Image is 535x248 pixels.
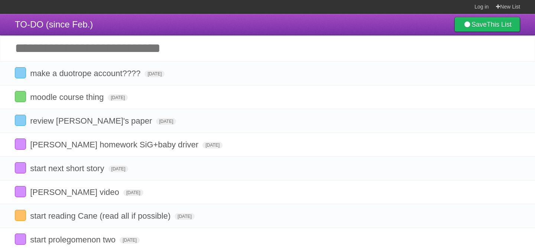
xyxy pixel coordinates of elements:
[15,19,93,29] span: TO-DO (since Feb.)
[156,118,176,125] span: [DATE]
[454,17,520,32] a: SaveThis List
[15,162,26,173] label: Done
[30,140,200,149] span: [PERSON_NAME] homework SiG+baby driver
[15,91,26,102] label: Done
[15,186,26,197] label: Done
[145,71,165,77] span: [DATE]
[15,67,26,78] label: Done
[175,213,195,220] span: [DATE]
[15,115,26,126] label: Done
[15,210,26,221] label: Done
[120,237,140,244] span: [DATE]
[108,166,129,172] span: [DATE]
[15,234,26,245] label: Done
[487,21,512,28] b: This List
[15,138,26,150] label: Done
[123,189,143,196] span: [DATE]
[108,94,128,101] span: [DATE]
[30,187,121,197] span: [PERSON_NAME] video
[30,211,172,221] span: start reading Cane (read all if possible)
[30,116,154,125] span: review [PERSON_NAME]'s paper
[30,92,106,102] span: moodle course thing
[30,235,117,244] span: start prolegomenon two
[202,142,223,149] span: [DATE]
[30,164,106,173] span: start next short story
[30,69,142,78] span: make a duotrope account????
